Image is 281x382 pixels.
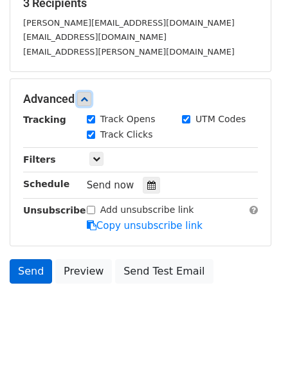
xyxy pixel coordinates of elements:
iframe: Chat Widget [217,320,281,382]
label: UTM Codes [195,113,246,126]
small: [EMAIL_ADDRESS][PERSON_NAME][DOMAIN_NAME] [23,47,235,57]
label: Track Opens [100,113,156,126]
span: Send now [87,179,134,191]
strong: Tracking [23,114,66,125]
small: [PERSON_NAME][EMAIL_ADDRESS][DOMAIN_NAME] [23,18,235,28]
strong: Schedule [23,179,69,189]
h5: Advanced [23,92,258,106]
label: Track Clicks [100,128,153,141]
a: Copy unsubscribe link [87,220,203,232]
div: Chat-Widget [217,320,281,382]
small: [EMAIL_ADDRESS][DOMAIN_NAME] [23,32,167,42]
label: Add unsubscribe link [100,203,194,217]
a: Send [10,259,52,284]
a: Preview [55,259,112,284]
a: Send Test Email [115,259,213,284]
strong: Unsubscribe [23,205,86,215]
strong: Filters [23,154,56,165]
